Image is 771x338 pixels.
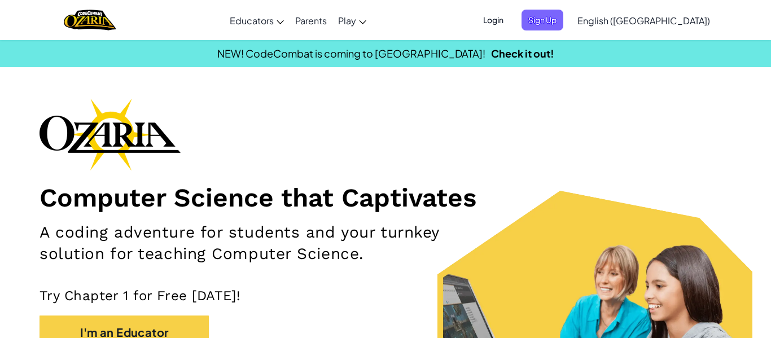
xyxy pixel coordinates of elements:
span: NEW! CodeCombat is coming to [GEOGRAPHIC_DATA]! [217,47,485,60]
a: English ([GEOGRAPHIC_DATA]) [572,5,716,36]
span: Educators [230,15,274,27]
img: Ozaria branding logo [40,98,181,170]
h2: A coding adventure for students and your turnkey solution for teaching Computer Science. [40,222,503,265]
h1: Computer Science that Captivates [40,182,731,213]
a: Ozaria by CodeCombat logo [64,8,116,32]
p: Try Chapter 1 for Free [DATE]! [40,287,731,304]
a: Parents [290,5,332,36]
button: Login [476,10,510,30]
button: Sign Up [522,10,563,30]
span: English ([GEOGRAPHIC_DATA]) [577,15,710,27]
span: Play [338,15,356,27]
a: Educators [224,5,290,36]
a: Check it out! [491,47,554,60]
a: Play [332,5,372,36]
img: Home [64,8,116,32]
